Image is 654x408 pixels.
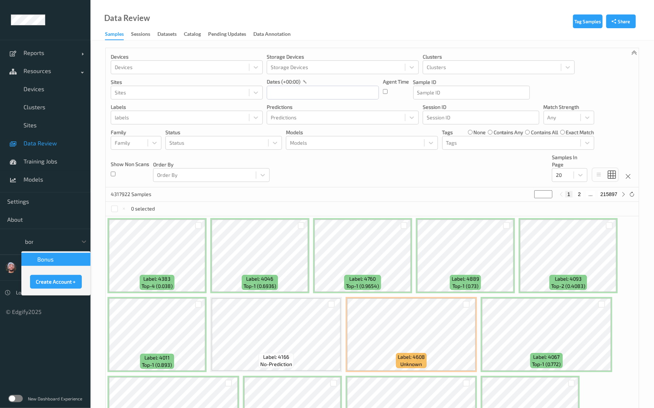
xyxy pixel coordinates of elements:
p: Order By [153,161,270,168]
span: Label: 4067 [533,353,560,361]
button: 2 [576,191,583,197]
button: 215897 [598,191,620,197]
a: Pending Updates [208,29,253,39]
p: Storage Devices [267,53,419,60]
a: Catalog [184,29,208,39]
button: ... [586,191,595,197]
p: Status [165,129,282,136]
p: Show Non Scans [111,161,149,168]
span: unknown [400,361,422,368]
p: labels [111,103,263,111]
p: Clusters [423,53,575,60]
span: Label: 4889 [452,275,479,282]
p: 0 selected [131,205,155,212]
label: contains all [531,129,558,136]
a: Samples [105,29,131,40]
div: Datasets [157,30,177,39]
p: Sites [111,78,263,86]
p: Models [286,129,438,136]
span: top-1 (0.73) [452,282,478,290]
p: Family [111,129,161,136]
button: Share [606,14,636,28]
span: top-2 (0.4083) [551,282,585,290]
p: Predictions [267,103,419,111]
div: Pending Updates [208,30,246,39]
span: Label: 4760 [349,275,376,282]
div: Data Review [104,14,150,22]
span: Label: 4383 [143,275,170,282]
p: Sample ID [413,78,530,86]
div: Sessions [131,30,150,39]
label: exact match [566,129,594,136]
label: contains any [494,129,523,136]
a: Data Annotation [253,29,298,39]
span: top-1 (0.6936) [244,282,276,290]
p: Session ID [423,103,539,111]
span: top-1 (0.9654) [346,282,379,290]
button: 1 [565,191,573,197]
p: dates (+00:00) [267,78,300,85]
span: Label: 4011 [144,354,170,361]
div: Catalog [184,30,201,39]
span: Label: 4166 [263,353,289,361]
button: Tag Samples [573,14,603,28]
span: Label: 4093 [555,275,582,282]
span: top-1 (0.893) [142,361,172,369]
label: none [473,129,486,136]
span: no-prediction [260,361,292,368]
a: Datasets [157,29,184,39]
p: Tags [442,129,453,136]
a: Sessions [131,29,157,39]
p: Match Strength [544,103,594,111]
span: top-1 (0.772) [532,361,561,368]
div: Samples [105,30,124,40]
span: top-4 (0.038) [142,282,173,290]
span: Label: 4608 [398,353,425,361]
span: Label: 4046 [246,275,273,282]
p: 4317922 Samples [111,191,165,198]
p: Devices [111,53,263,60]
p: Agent Time [383,78,409,85]
p: Samples In Page [552,154,587,168]
div: Data Annotation [253,30,291,39]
